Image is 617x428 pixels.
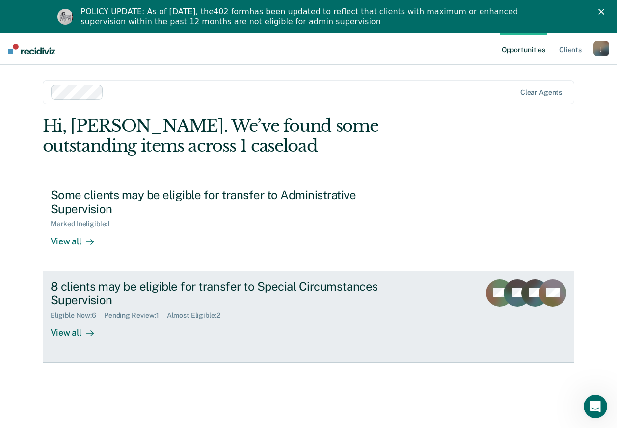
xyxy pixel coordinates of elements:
[81,7,544,27] div: POLICY UPDATE: As of [DATE], the has been updated to reflect that clients with maximum or enhance...
[584,395,607,418] iframe: Intercom live chat
[43,180,574,271] a: Some clients may be eligible for transfer to Administrative SupervisionMarked Ineligible:1View all
[557,33,584,65] a: Clients
[104,311,167,320] div: Pending Review : 1
[51,220,118,228] div: Marked Ineligible : 1
[51,311,104,320] div: Eligible Now : 6
[51,228,106,247] div: View all
[598,9,608,15] div: Close
[214,7,249,16] a: 402 form
[520,88,562,97] div: Clear agents
[51,279,395,308] div: 8 clients may be eligible for transfer to Special Circumstances Supervision
[500,33,547,65] a: Opportunities
[593,41,609,56] button: j
[57,9,73,25] img: Profile image for Kim
[8,44,55,54] img: Recidiviz
[51,188,395,216] div: Some clients may be eligible for transfer to Administrative Supervision
[51,320,106,339] div: View all
[167,311,228,320] div: Almost Eligible : 2
[43,116,468,156] div: Hi, [PERSON_NAME]. We’ve found some outstanding items across 1 caseload
[43,271,574,363] a: 8 clients may be eligible for transfer to Special Circumstances SupervisionEligible Now:6Pending ...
